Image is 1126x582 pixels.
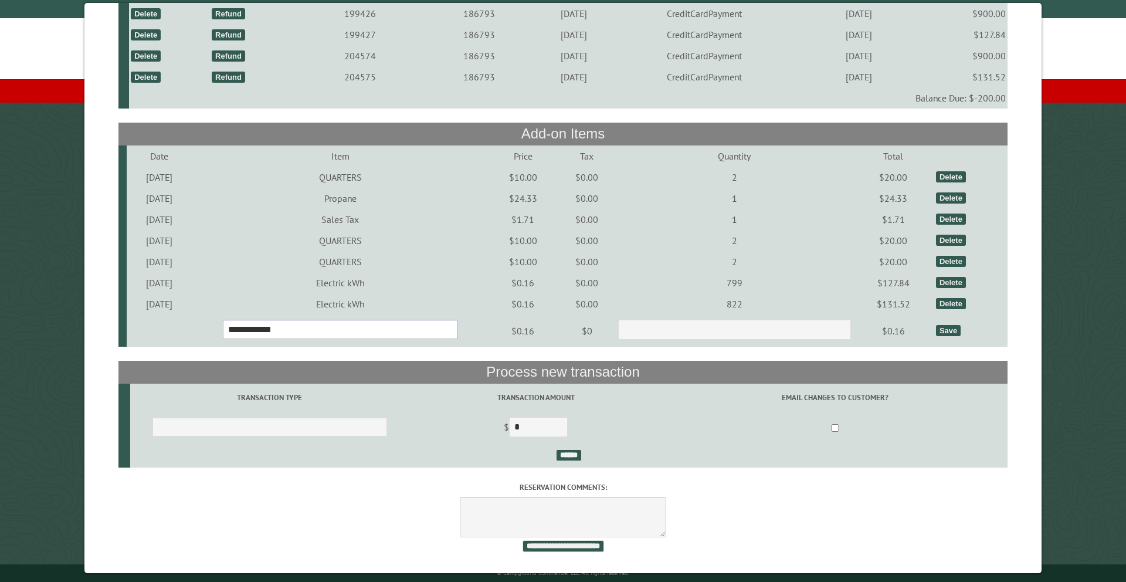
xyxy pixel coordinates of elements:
[853,314,934,347] td: $0.16
[192,230,488,251] td: QUARTERS
[918,66,1008,87] td: $131.52
[409,412,663,445] td: $
[616,272,853,293] td: 799
[127,272,192,293] td: [DATE]
[299,45,421,66] td: 204574
[799,3,918,24] td: [DATE]
[192,293,488,314] td: Electric kWh
[558,188,616,209] td: $0.00
[497,569,629,577] small: © Campground Commander LLC. All rights reserved.
[131,29,161,40] div: Delete
[616,209,853,230] td: 1
[488,314,558,347] td: $0.16
[127,145,192,167] td: Date
[936,325,961,336] div: Save
[127,230,192,251] td: [DATE]
[936,235,966,246] div: Delete
[664,392,1006,403] label: Email changes to customer?
[192,145,488,167] td: Item
[118,482,1008,493] label: Reservation comments:
[488,209,558,230] td: $1.71
[192,167,488,188] td: QUARTERS
[118,123,1008,145] th: Add-on Items
[127,209,192,230] td: [DATE]
[936,171,966,182] div: Delete
[192,209,488,230] td: Sales Tax
[537,3,609,24] td: [DATE]
[192,272,488,293] td: Electric kWh
[616,293,853,314] td: 822
[616,167,853,188] td: 2
[936,277,966,288] div: Delete
[127,251,192,272] td: [DATE]
[537,45,609,66] td: [DATE]
[616,230,853,251] td: 2
[131,72,161,83] div: Delete
[853,251,934,272] td: $20.00
[853,209,934,230] td: $1.71
[299,3,421,24] td: 199426
[421,45,538,66] td: 186793
[558,230,616,251] td: $0.00
[488,293,558,314] td: $0.16
[488,167,558,188] td: $10.00
[421,66,538,87] td: 186793
[610,3,799,24] td: CreditCardPayment
[918,45,1008,66] td: $900.00
[610,66,799,87] td: CreditCardPayment
[853,167,934,188] td: $20.00
[212,50,245,62] div: Refund
[488,188,558,209] td: $24.33
[799,45,918,66] td: [DATE]
[421,24,538,45] td: 186793
[616,188,853,209] td: 1
[936,214,966,225] div: Delete
[610,45,799,66] td: CreditCardPayment
[799,66,918,87] td: [DATE]
[616,145,853,167] td: Quantity
[131,8,161,19] div: Delete
[537,66,609,87] td: [DATE]
[488,145,558,167] td: Price
[132,392,408,403] label: Transaction Type
[131,50,161,62] div: Delete
[853,230,934,251] td: $20.00
[853,293,934,314] td: $131.52
[127,167,192,188] td: [DATE]
[488,230,558,251] td: $10.00
[411,392,661,403] label: Transaction Amount
[129,87,1008,109] td: Balance Due: $-200.00
[558,251,616,272] td: $0.00
[853,188,934,209] td: $24.33
[558,145,616,167] td: Tax
[918,24,1008,45] td: $127.84
[212,8,245,19] div: Refund
[118,361,1008,383] th: Process new transaction
[936,192,966,204] div: Delete
[488,251,558,272] td: $10.00
[212,72,245,83] div: Refund
[537,24,609,45] td: [DATE]
[936,256,966,267] div: Delete
[192,251,488,272] td: QUARTERS
[558,272,616,293] td: $0.00
[853,145,934,167] td: Total
[853,272,934,293] td: $127.84
[299,24,421,45] td: 199427
[212,29,245,40] div: Refund
[421,3,538,24] td: 186793
[127,293,192,314] td: [DATE]
[558,209,616,230] td: $0.00
[558,314,616,347] td: $0
[192,188,488,209] td: Propane
[558,293,616,314] td: $0.00
[610,24,799,45] td: CreditCardPayment
[918,3,1008,24] td: $900.00
[127,188,192,209] td: [DATE]
[936,298,966,309] div: Delete
[299,66,421,87] td: 204575
[488,272,558,293] td: $0.16
[558,167,616,188] td: $0.00
[616,251,853,272] td: 2
[799,24,918,45] td: [DATE]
